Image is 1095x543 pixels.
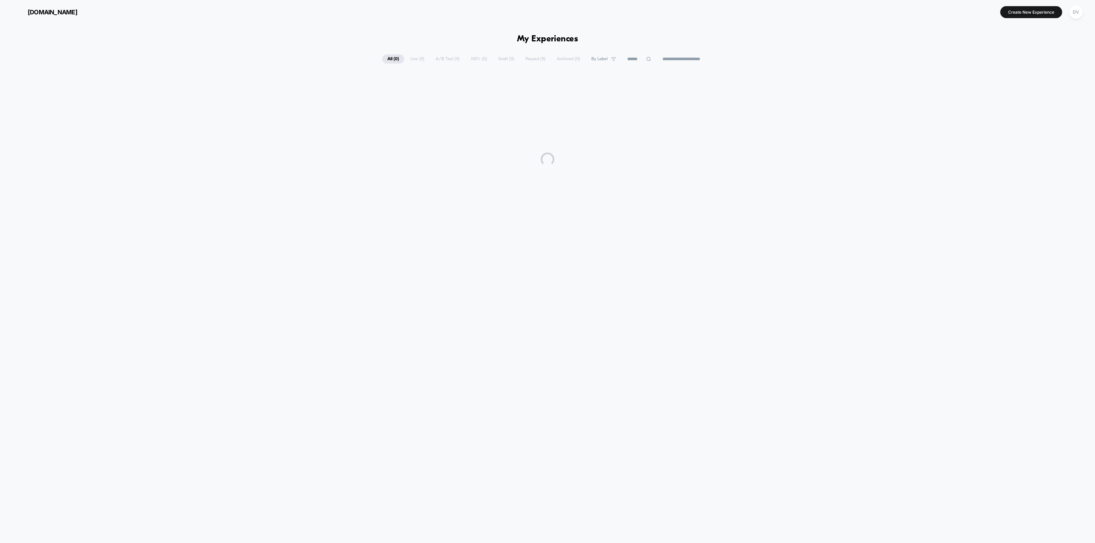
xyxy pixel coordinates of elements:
button: Create New Experience [1000,6,1062,18]
div: DV [1069,5,1083,19]
h1: My Experiences [517,34,578,44]
button: DV [1067,5,1085,19]
span: [DOMAIN_NAME] [28,9,77,16]
span: All ( 0 ) [382,54,404,64]
button: [DOMAIN_NAME] [10,6,79,17]
span: By Label [591,56,608,62]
